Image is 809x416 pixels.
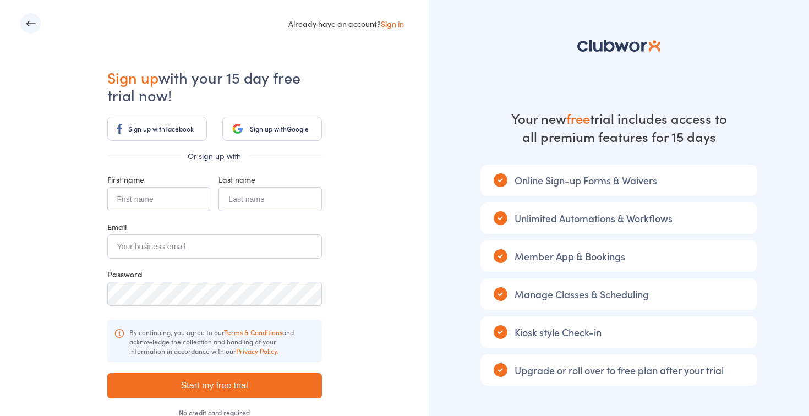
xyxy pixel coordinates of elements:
[566,109,590,127] strong: free
[107,174,210,185] div: First name
[250,124,287,133] span: Sign up with
[480,202,757,234] div: Unlimited Automations & Workflows
[107,150,322,161] div: Or sign up with
[218,174,321,185] div: Last name
[577,40,660,52] img: logo-81c5d2ba81851df8b7b8b3f485ec5aa862684ab1dc4821eed5b71d8415c3dc76.svg
[107,269,322,280] div: Password
[107,234,322,259] input: Your business email
[381,18,404,29] a: Sign in
[107,68,322,103] h1: with your 15 day free trial now!
[107,187,210,211] input: First name
[480,316,757,348] div: Kiosk style Check-in
[480,278,757,310] div: Manage Classes & Scheduling
[107,320,322,362] div: By continuing, you agree to our and acknowledge the collection and handling of your information i...
[509,109,729,145] div: Your new trial includes access to all premium features for 15 days
[128,124,165,133] span: Sign up with
[107,117,207,141] a: Sign up withFacebook
[107,221,322,232] div: Email
[480,240,757,272] div: Member App & Bookings
[218,187,321,211] input: Last name
[480,354,757,386] div: Upgrade or roll over to free plan after your trial
[107,67,158,87] span: Sign up
[107,373,322,398] input: Start my free trial
[224,327,282,337] a: Terms & Conditions
[236,346,278,355] a: Privacy Policy.
[480,165,757,196] div: Online Sign-up Forms & Waivers
[222,117,322,141] a: Sign up withGoogle
[288,18,404,29] div: Already have an account?
[107,409,322,416] div: No credit card required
